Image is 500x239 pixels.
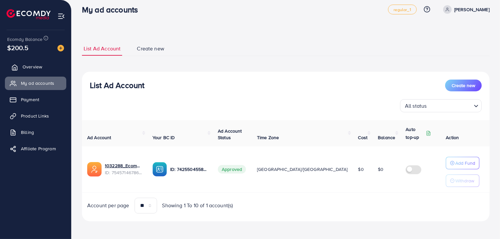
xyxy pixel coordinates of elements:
[153,162,167,176] img: ic-ba-acc.ded83a64.svg
[105,169,142,176] span: ID: 7545714678677307399
[153,134,175,141] span: Your BC ID
[378,166,383,173] span: $0
[452,82,475,89] span: Create new
[406,125,425,141] p: Auto top-up
[5,126,66,139] a: Billing
[394,8,411,12] span: regular_1
[21,80,54,86] span: My ad accounts
[87,134,111,141] span: Ad Account
[21,96,39,103] span: Payment
[7,36,42,43] span: Ecomdy Balance
[5,142,66,155] a: Affiliate Program
[388,5,416,14] a: regular_1
[87,202,129,209] span: Account per page
[137,45,164,52] span: Create new
[257,166,348,173] span: [GEOGRAPHIC_DATA]/[GEOGRAPHIC_DATA]
[7,43,28,52] span: $200.5
[57,12,65,20] img: menu
[218,165,246,174] span: Approved
[105,162,142,176] div: <span class='underline'>1032288_Ecomdy Ad Account 1_1756873811237</span></br>7545714678677307399
[446,157,479,169] button: Add Fund
[455,159,475,167] p: Add Fund
[21,145,56,152] span: Affiliate Program
[257,134,279,141] span: Time Zone
[87,162,102,176] img: ic-ads-acc.e4c84228.svg
[445,80,482,91] button: Create new
[358,134,368,141] span: Cost
[21,129,34,136] span: Billing
[455,177,474,185] p: Withdraw
[378,134,395,141] span: Balance
[358,166,364,173] span: $0
[472,210,495,234] iframe: Chat
[170,165,207,173] p: ID: 7425504558920892417
[441,5,490,14] a: [PERSON_NAME]
[218,128,242,141] span: Ad Account Status
[454,6,490,13] p: [PERSON_NAME]
[400,99,482,112] div: Search for option
[162,202,233,209] span: Showing 1 To 10 of 1 account(s)
[7,9,51,19] img: logo
[21,113,49,119] span: Product Links
[5,77,66,90] a: My ad accounts
[446,175,479,187] button: Withdraw
[5,93,66,106] a: Payment
[429,100,471,111] input: Search for option
[404,101,428,111] span: All status
[23,64,42,70] span: Overview
[90,81,144,90] h3: List Ad Account
[84,45,121,52] span: List Ad Account
[82,5,143,14] h3: My ad accounts
[105,162,142,169] a: 1032288_Ecomdy Ad Account 1_1756873811237
[5,109,66,122] a: Product Links
[446,134,459,141] span: Action
[5,60,66,73] a: Overview
[57,45,64,51] img: image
